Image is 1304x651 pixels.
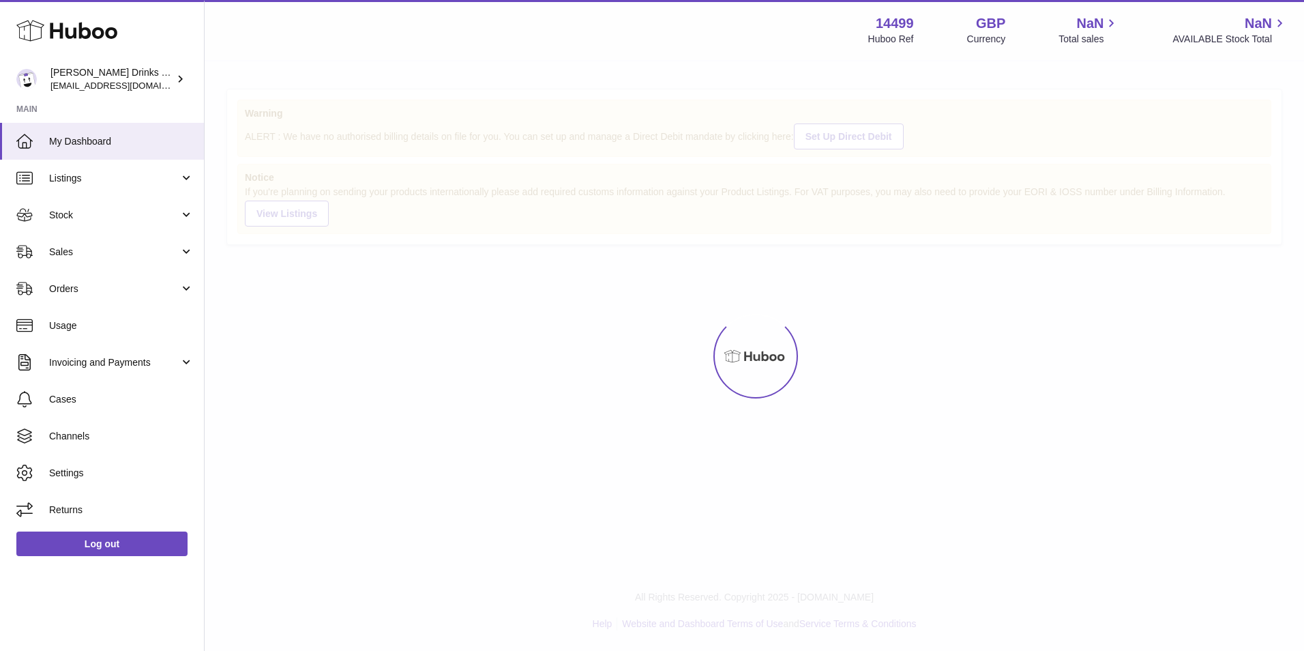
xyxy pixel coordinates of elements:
span: Total sales [1058,33,1119,46]
a: NaN AVAILABLE Stock Total [1172,14,1288,46]
span: Invoicing and Payments [49,356,179,369]
div: [PERSON_NAME] Drinks LTD (t/a Zooz) [50,66,173,92]
span: [EMAIL_ADDRESS][DOMAIN_NAME] [50,80,201,91]
div: Currency [967,33,1006,46]
span: Returns [49,504,194,517]
span: Channels [49,430,194,443]
div: Huboo Ref [868,33,914,46]
strong: 14499 [876,14,914,33]
span: My Dashboard [49,135,194,148]
span: Listings [49,172,179,185]
span: Usage [49,319,194,332]
span: Settings [49,467,194,480]
strong: GBP [976,14,1005,33]
span: Orders [49,283,179,295]
span: Cases [49,393,194,406]
span: Sales [49,246,179,259]
img: internalAdmin-14499@internal.huboo.com [16,69,37,89]
a: NaN Total sales [1058,14,1119,46]
span: NaN [1076,14,1103,33]
span: AVAILABLE Stock Total [1172,33,1288,46]
a: Log out [16,532,188,556]
span: NaN [1245,14,1272,33]
span: Stock [49,209,179,222]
